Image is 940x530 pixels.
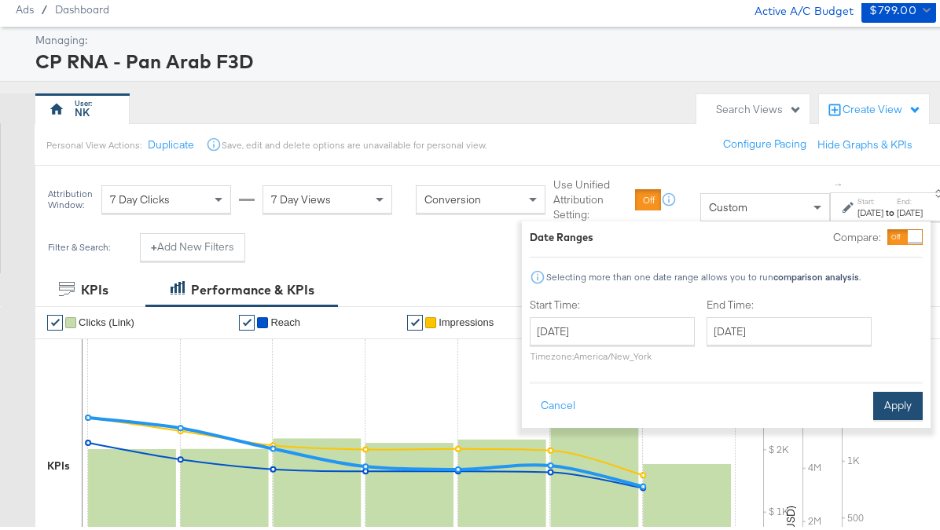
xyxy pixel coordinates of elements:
a: ✔ [407,312,423,327]
label: Start: [857,193,883,203]
button: Configure Pacing [712,127,817,155]
div: Filter & Search: [47,239,111,250]
div: Save, edit and delete options are unavailable for personal view. [222,136,487,148]
div: Search Views [716,99,802,114]
div: KPIs [81,278,108,296]
label: End: [897,193,923,203]
a: ✔ [239,312,255,327]
div: [DATE] [897,203,923,216]
strong: comparison analysis [773,268,859,280]
p: Timezone: America/New_York [530,347,695,359]
div: [DATE] [857,203,883,216]
div: Managing: [35,30,932,45]
strong: to [883,203,897,215]
div: Selecting more than one date range allows you to run . [545,269,861,280]
div: KPIs [47,455,70,470]
div: Performance & KPIs [191,278,314,296]
span: Custom [709,197,747,211]
span: Impressions [439,313,494,325]
button: Cancel [530,389,586,417]
span: ↑ [832,179,846,185]
label: End Time: [707,294,878,309]
span: Conversion [424,189,481,203]
label: Use Unified Attribution Setting: [553,174,629,218]
div: CP RNA - Pan Arab F3D [35,45,932,71]
button: Apply [873,389,923,417]
button: +Add New Filters [140,230,245,258]
button: Duplicate [148,134,194,149]
strong: + [151,236,157,251]
span: 7 Day Clicks [110,189,170,203]
label: Compare: [833,227,881,242]
span: Clicks (Link) [79,313,134,325]
div: Date Ranges [530,227,593,242]
button: Hide Graphs & KPIs [817,134,912,149]
div: NK [75,102,90,117]
span: Reach [270,313,300,325]
a: ✔ [47,312,63,327]
div: Personal View Actions: [46,136,141,148]
span: 7 Day Views [271,189,331,203]
div: Create View [843,99,921,115]
div: Attribution Window: [47,185,94,207]
label: Start Time: [530,294,695,309]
